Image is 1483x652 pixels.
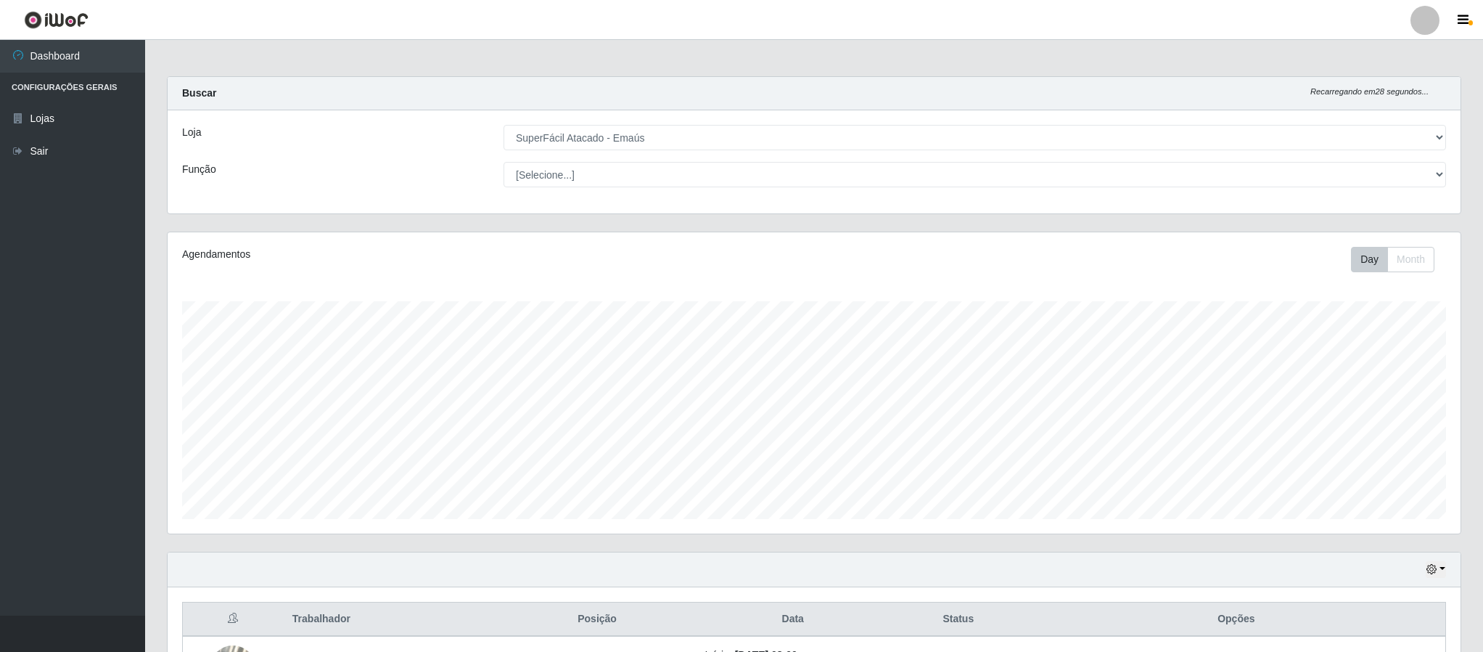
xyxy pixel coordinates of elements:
i: Recarregando em 28 segundos... [1310,87,1429,96]
div: Agendamentos [182,247,696,262]
div: Toolbar with button groups [1351,247,1446,272]
button: Month [1387,247,1434,272]
th: Data [697,603,890,637]
img: CoreUI Logo [24,11,89,29]
div: First group [1351,247,1434,272]
strong: Buscar [182,87,216,99]
button: Day [1351,247,1388,272]
th: Trabalhador [284,603,498,637]
th: Status [890,603,1027,637]
th: Opções [1027,603,1446,637]
label: Função [182,162,216,177]
label: Loja [182,125,201,140]
th: Posição [498,603,697,637]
